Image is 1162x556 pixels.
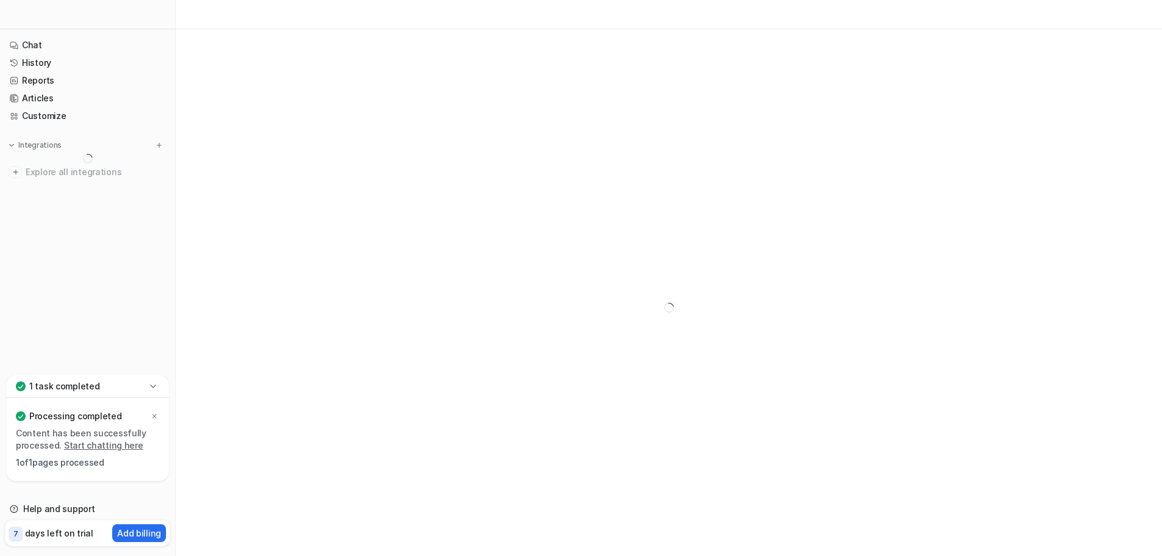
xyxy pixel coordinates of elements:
img: expand menu [7,141,16,150]
a: Reports [5,72,170,89]
p: Content has been successfully processed. [16,427,159,452]
a: History [5,54,170,71]
p: 1 task completed [29,380,100,392]
a: Help and support [5,500,170,518]
img: explore all integrations [10,166,22,178]
p: days left on trial [25,527,93,540]
p: Add billing [117,527,161,540]
span: Explore all integrations [26,162,165,182]
p: 7 [13,529,18,540]
a: Explore all integrations [5,164,170,181]
a: Articles [5,90,170,107]
a: Customize [5,107,170,125]
button: Add billing [112,524,166,542]
img: menu_add.svg [155,141,163,150]
p: Integrations [18,140,62,150]
p: 1 of 1 pages processed [16,457,159,469]
a: Start chatting here [64,440,143,450]
a: Chat [5,37,170,54]
p: Processing completed [29,410,121,422]
button: Integrations [5,139,65,151]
